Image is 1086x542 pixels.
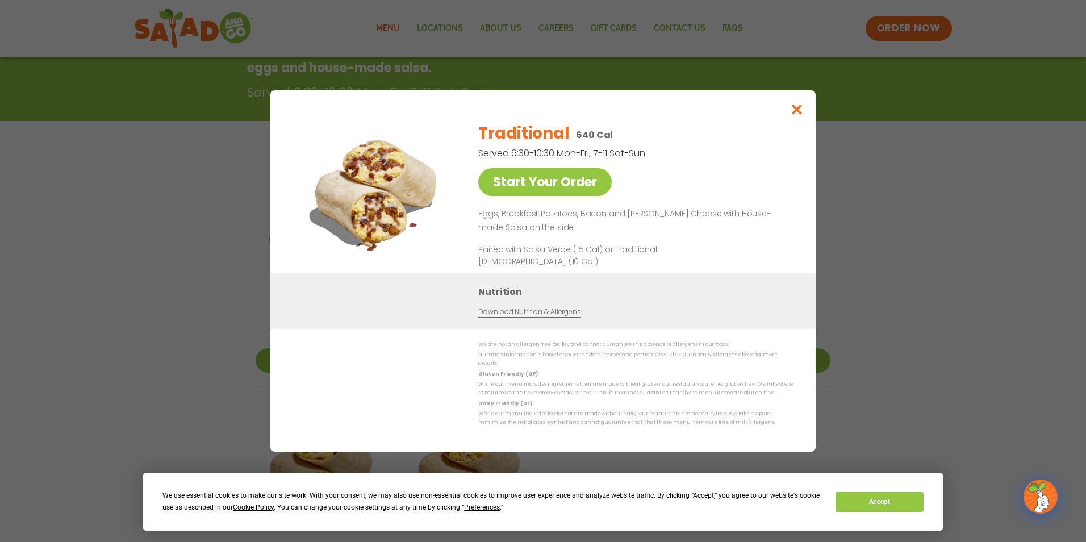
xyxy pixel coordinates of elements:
div: Cookie Consent Prompt [143,473,943,531]
p: We are not an allergen free facility and cannot guarantee the absence of allergens in our foods. [478,340,793,349]
h3: Nutrition [478,285,799,299]
a: Download Nutrition & Allergens [478,307,580,318]
h2: Traditional [478,122,569,145]
a: Start Your Order [478,168,612,196]
span: Preferences [464,503,500,511]
p: Paired with Salsa Verde (15 Cal) or Traditional [DEMOGRAPHIC_DATA] (10 Cal) [478,244,688,268]
p: Nutrition information is based on our standard recipes and portion sizes. Click Nutrition & Aller... [478,351,793,368]
p: Served 6:30-10:30 Mon-Fri, 7-11 Sat-Sun [478,146,734,160]
p: Eggs, Breakfast Potatoes, Bacon and [PERSON_NAME] Cheese with House-made Salsa on the side [478,207,788,235]
p: While our menu includes ingredients that are made without gluten, our restaurants are not gluten ... [478,380,793,398]
div: We use essential cookies to make our site work. With your consent, we may also use non-essential ... [162,490,822,514]
button: Accept [836,492,923,512]
strong: Dairy Friendly (DF) [478,400,532,407]
span: Cookie Policy [233,503,274,511]
img: wpChatIcon [1025,481,1056,512]
button: Close modal [779,90,816,128]
img: Featured product photo for Traditional [296,113,455,273]
p: While our menu includes foods that are made without dairy, our restaurants are not dairy free. We... [478,410,793,427]
strong: Gluten Friendly (GF) [478,370,537,377]
p: 640 Cal [576,128,613,142]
